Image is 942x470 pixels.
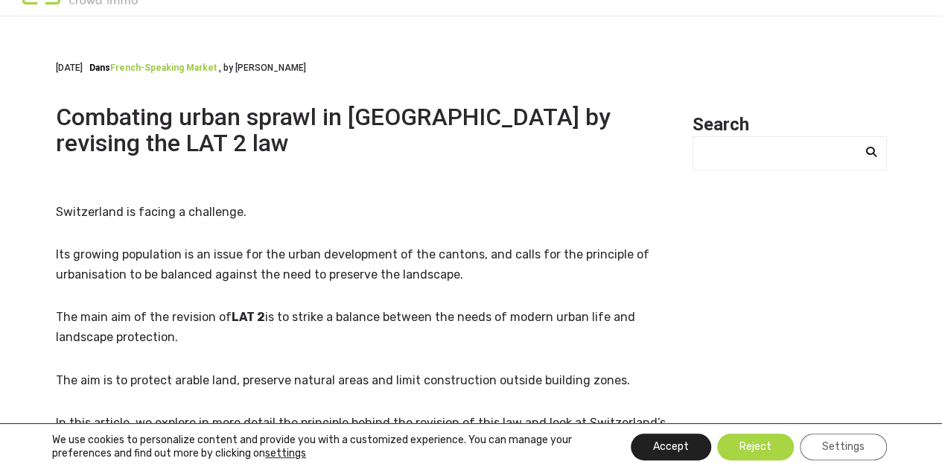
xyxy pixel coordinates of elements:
span: Switzerland is facing a challenge. [56,205,246,219]
button: Settings [800,434,887,460]
h1: Combating urban sprawl in [GEOGRAPHIC_DATA] by revising the LAT 2 law [56,104,675,156]
p: We use cookies to personalize content and provide you with a customized experience. You can manag... [52,434,599,460]
b: LAT 2 [232,310,265,324]
h2: Search [693,113,887,136]
button: Reject [717,434,794,460]
span: Dans [89,63,110,73]
div: [DATE] [56,61,306,74]
button: settings [265,447,306,460]
button: Accept [631,434,711,460]
span: Its growing population is an issue for the urban development of the cantons, and calls for the pr... [56,247,649,282]
span: The main aim of the revision of is to strike a balance between the needs of modern urban life and... [56,310,635,344]
a: French-speaking market [110,63,217,73]
span: In this article, we explore in more detail the principle behind the revision of this law and look... [56,416,666,450]
span: The aim is to protect arable land, preserve natural areas and limit construction outside building... [56,373,630,387]
span: , by [PERSON_NAME] [219,63,306,73]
